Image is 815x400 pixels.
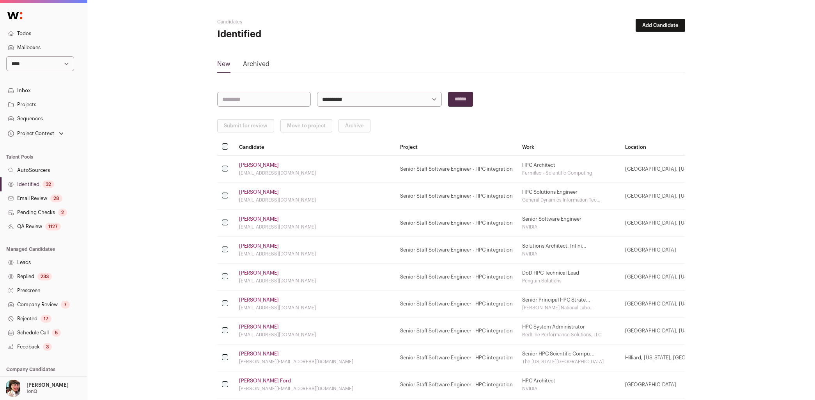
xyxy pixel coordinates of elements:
[517,155,620,182] td: HPC Architect
[522,332,616,338] div: RedLine Performance Solutions, LLC
[239,386,391,392] div: [PERSON_NAME][EMAIL_ADDRESS][DOMAIN_NAME]
[517,209,620,236] td: Senior Software Engineer
[27,382,69,388] p: [PERSON_NAME]
[395,290,517,317] td: Senior Staff Software Engineer - HPC integration
[6,130,54,137] div: Project Context
[522,386,616,392] div: NVIDIA
[620,236,804,263] td: [GEOGRAPHIC_DATA]
[43,343,52,351] div: 3
[517,236,620,263] td: Solutions Architect, Infini...
[239,270,279,276] a: [PERSON_NAME]
[395,236,517,263] td: Senior Staff Software Engineer - HPC integration
[620,344,804,371] td: Hilliard, [US_STATE], [GEOGRAPHIC_DATA]
[243,59,269,72] a: Archived
[239,197,391,203] div: [EMAIL_ADDRESS][DOMAIN_NAME]
[620,155,804,182] td: [GEOGRAPHIC_DATA], [US_STATE], [GEOGRAPHIC_DATA]
[620,290,804,317] td: [GEOGRAPHIC_DATA], [US_STATE], [GEOGRAPHIC_DATA]
[217,59,230,72] a: New
[45,223,61,230] div: 1127
[395,155,517,182] td: Senior Staff Software Engineer - HPC integration
[217,28,373,41] h1: Identified
[239,189,279,195] a: [PERSON_NAME]
[522,359,616,365] div: The [US_STATE][GEOGRAPHIC_DATA]
[517,317,620,344] td: HPC System Administrator
[37,273,52,280] div: 233
[395,344,517,371] td: Senior Staff Software Engineer - HPC integration
[620,317,804,344] td: [GEOGRAPHIC_DATA], [US_STATE], [GEOGRAPHIC_DATA]
[234,139,395,155] th: Candidate
[239,324,279,330] a: [PERSON_NAME]
[239,278,391,284] div: [EMAIL_ADDRESS][DOMAIN_NAME]
[239,332,391,338] div: [EMAIL_ADDRESS][DOMAIN_NAME]
[522,197,616,203] div: General Dynamics Information Tec...
[239,359,391,365] div: [PERSON_NAME][EMAIL_ADDRESS][DOMAIN_NAME]
[620,139,804,155] th: Location
[395,182,517,209] td: Senior Staff Software Engineer - HPC integration
[517,139,620,155] th: Work
[522,224,616,230] div: NVIDIA
[239,243,279,249] a: [PERSON_NAME]
[522,251,616,257] div: NVIDIA
[239,305,391,311] div: [EMAIL_ADDRESS][DOMAIN_NAME]
[239,224,391,230] div: [EMAIL_ADDRESS][DOMAIN_NAME]
[239,162,279,168] a: [PERSON_NAME]
[517,371,620,398] td: HPC Architect
[620,371,804,398] td: [GEOGRAPHIC_DATA]
[620,263,804,290] td: [GEOGRAPHIC_DATA], [US_STATE], [GEOGRAPHIC_DATA]
[6,128,65,139] button: Open dropdown
[43,180,54,188] div: 32
[395,209,517,236] td: Senior Staff Software Engineer - HPC integration
[620,209,804,236] td: [GEOGRAPHIC_DATA], [US_STATE], [GEOGRAPHIC_DATA]
[395,371,517,398] td: Senior Staff Software Engineer - HPC integration
[517,263,620,290] td: DoD HPC Technical Lead
[239,216,279,222] a: [PERSON_NAME]
[239,251,391,257] div: [EMAIL_ADDRESS][DOMAIN_NAME]
[41,315,51,323] div: 17
[239,170,391,176] div: [EMAIL_ADDRESS][DOMAIN_NAME]
[3,380,70,397] button: Open dropdown
[620,182,804,209] td: [GEOGRAPHIC_DATA], [US_STATE], [GEOGRAPHIC_DATA]
[3,8,27,23] img: Wellfound
[5,380,22,397] img: 14759586-medium_jpg
[239,351,279,357] a: [PERSON_NAME]
[217,19,373,25] h2: Candidates
[636,19,685,32] button: Add Candidate
[52,329,61,337] div: 5
[395,139,517,155] th: Project
[517,344,620,371] td: Senior HPC Scientific Compu...
[395,317,517,344] td: Senior Staff Software Engineer - HPC integration
[522,278,616,284] div: Penguin Solutions
[239,297,279,303] a: [PERSON_NAME]
[517,182,620,209] td: HPC Solutions Engineer
[50,195,62,202] div: 28
[239,378,291,384] a: [PERSON_NAME] Ford
[517,290,620,317] td: Senior Principal HPC Strate...
[522,305,616,311] div: [PERSON_NAME] National Labo...
[27,388,37,395] p: IonQ
[522,170,616,176] div: Fermilab - Scientific Computing
[58,209,67,216] div: 2
[395,263,517,290] td: Senior Staff Software Engineer - HPC integration
[61,301,70,309] div: 7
